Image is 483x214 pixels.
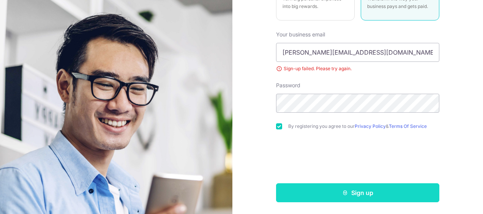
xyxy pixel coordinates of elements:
label: Password [276,82,300,89]
a: Terms Of Service [389,123,427,129]
button: Sign up [276,183,439,202]
div: Sign-up failed. Please try again. [276,65,439,72]
iframe: reCAPTCHA [300,145,415,174]
label: By registering you agree to our & [288,123,439,129]
a: Privacy Policy [355,123,386,129]
label: Your business email [276,31,325,38]
input: Enter your Email [276,43,439,62]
